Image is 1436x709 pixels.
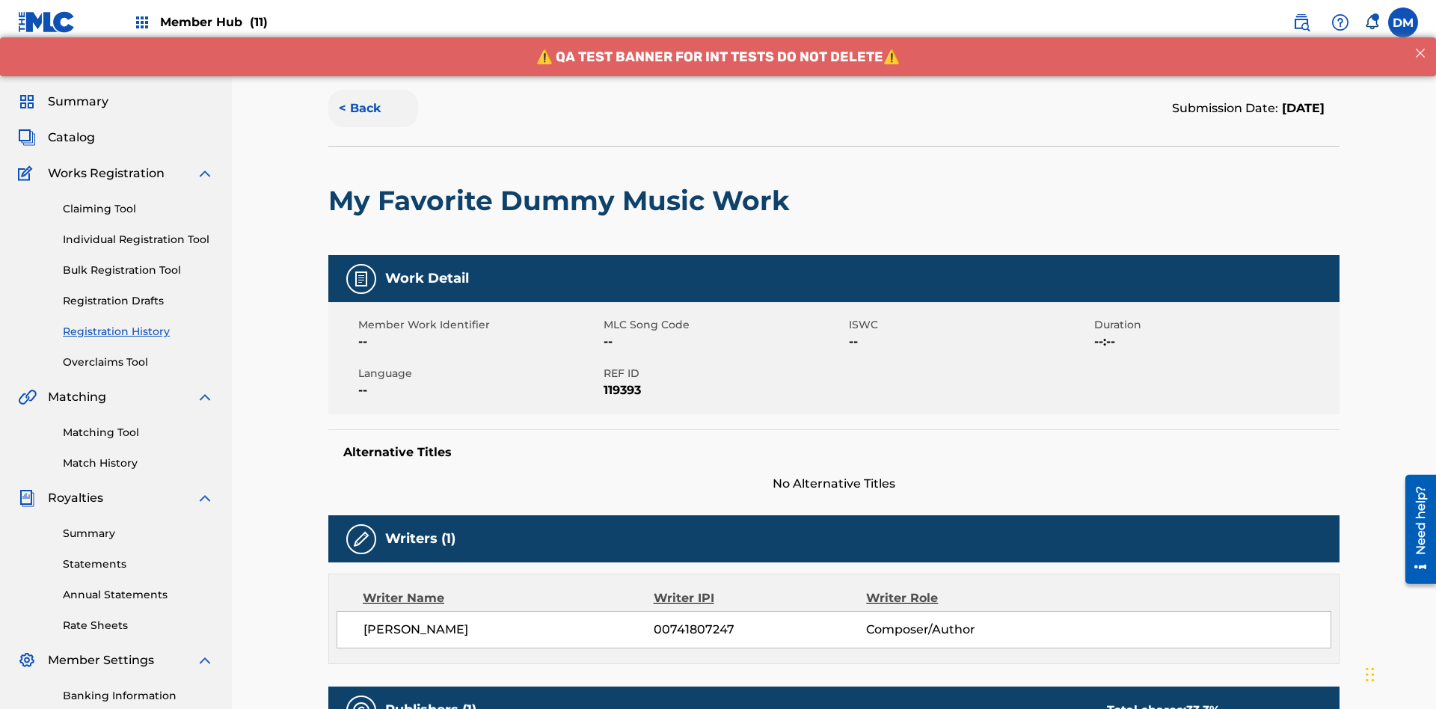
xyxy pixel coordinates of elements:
span: REF ID [604,366,845,381]
a: Public Search [1286,7,1316,37]
span: 119393 [604,381,845,399]
img: Matching [18,388,37,406]
iframe: Resource Center [1394,469,1436,592]
img: Summary [18,93,36,111]
a: Claiming Tool [63,201,214,217]
h2: My Favorite Dummy Music Work [328,184,797,218]
img: Works Registration [18,165,37,182]
img: expand [196,651,214,669]
a: Summary [63,526,214,541]
span: -- [849,333,1090,351]
a: Registration Drafts [63,293,214,309]
img: Writers [352,530,370,548]
img: search [1292,13,1310,31]
span: (11) [250,15,268,29]
a: Match History [63,455,214,471]
span: No Alternative Titles [328,475,1340,493]
span: ⚠️ QA TEST BANNER FOR INT TESTS DO NOT DELETE⚠️ [536,11,900,28]
span: ISWC [849,317,1090,333]
span: -- [358,381,600,399]
span: -- [604,333,845,351]
a: Statements [63,556,214,572]
button: < Back [328,90,418,127]
img: Top Rightsholders [133,13,151,31]
span: --:-- [1094,333,1336,351]
span: -- [358,333,600,351]
a: Overclaims Tool [63,354,214,370]
a: Matching Tool [63,425,214,441]
a: Banking Information [63,688,214,704]
span: Language [358,366,600,381]
a: Registration History [63,324,214,340]
span: Works Registration [48,165,165,182]
div: User Menu [1388,7,1418,37]
span: Catalog [48,129,95,147]
span: [PERSON_NAME] [363,621,654,639]
div: Writer Name [363,589,654,607]
div: Submission Date: [1172,99,1325,117]
span: MLC Song Code [604,317,845,333]
div: Writer IPI [654,589,867,607]
span: Duration [1094,317,1336,333]
h5: Alternative Titles [343,445,1325,460]
h5: Writers (1) [385,530,455,547]
span: Member Hub [160,13,268,31]
div: Help [1325,7,1355,37]
span: Summary [48,93,108,111]
a: SummarySummary [18,93,108,111]
img: Royalties [18,489,36,507]
div: Drag [1366,652,1375,697]
a: Individual Registration Tool [63,232,214,248]
span: 00741807247 [654,621,866,639]
a: Rate Sheets [63,618,214,633]
img: Catalog [18,129,36,147]
img: Work Detail [352,270,370,288]
img: expand [196,489,214,507]
h5: Work Detail [385,270,469,287]
img: Member Settings [18,651,36,669]
span: Royalties [48,489,103,507]
div: Notifications [1364,15,1379,30]
a: Annual Statements [63,587,214,603]
div: Writer Role [866,589,1060,607]
span: Composer/Author [866,621,1060,639]
img: help [1331,13,1349,31]
a: Bulk Registration Tool [63,263,214,278]
iframe: Chat Widget [1361,637,1436,709]
a: CatalogCatalog [18,129,95,147]
span: [DATE] [1278,101,1325,115]
img: expand [196,165,214,182]
img: expand [196,388,214,406]
span: Member Work Identifier [358,317,600,333]
span: Member Settings [48,651,154,669]
img: MLC Logo [18,11,76,33]
span: Matching [48,388,106,406]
